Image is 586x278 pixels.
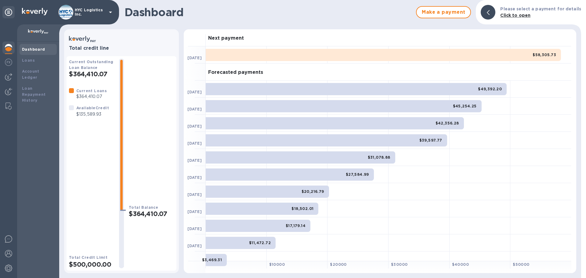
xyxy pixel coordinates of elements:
[533,52,556,57] b: $58,305.73
[76,88,107,93] b: Current Loans
[69,70,114,78] h2: $364,410.07
[513,262,529,267] b: $ 50000
[453,104,477,108] b: $45,254.25
[76,93,107,100] p: $364,410.07
[202,258,222,262] b: $3,469.31
[500,6,581,11] b: Please select a payment for details
[22,69,39,80] b: Account Ledger
[187,209,202,214] b: [DATE]
[419,138,442,143] b: $39,597.77
[69,255,107,260] b: Total Credit Limit
[69,60,114,70] b: Current Outstanding Loan Balance
[421,9,465,16] span: Make a payment
[187,175,202,180] b: [DATE]
[249,240,271,245] b: $11,472.72
[269,262,285,267] b: $ 10000
[208,35,244,41] h3: Next payment
[5,59,12,66] img: Foreign exchange
[22,8,48,15] img: Logo
[187,226,202,231] b: [DATE]
[22,86,46,103] b: Loan Repayment History
[291,206,313,211] b: $18,502.01
[125,6,413,19] h1: Dashboard
[187,244,202,248] b: [DATE]
[75,8,105,16] p: HYC Logistics Inc.
[187,124,202,128] b: [DATE]
[330,262,346,267] b: $ 20000
[69,45,174,51] h3: Total credit line
[302,189,324,194] b: $20,216.79
[129,210,174,218] h2: $364,410.07
[187,90,202,94] b: [DATE]
[346,172,369,177] b: $27,584.99
[22,47,45,52] b: Dashboard
[187,141,202,146] b: [DATE]
[208,70,263,75] h3: Forecasted payments
[436,121,459,125] b: $42,356.28
[69,261,114,268] h2: $500,000.00
[452,262,469,267] b: $ 40000
[391,262,407,267] b: $ 30000
[368,155,390,160] b: $31,078.88
[187,192,202,197] b: [DATE]
[416,6,471,18] button: Make a payment
[286,223,306,228] b: $17,179.14
[478,87,502,91] b: $49,392.20
[129,205,158,210] b: Total Balance
[76,111,109,117] p: $135,589.93
[187,56,202,60] b: [DATE]
[76,106,109,110] b: Available Credit
[22,58,35,63] b: Loans
[187,107,202,111] b: [DATE]
[500,13,530,18] b: Click to open
[187,158,202,163] b: [DATE]
[2,6,15,18] div: Unpin categories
